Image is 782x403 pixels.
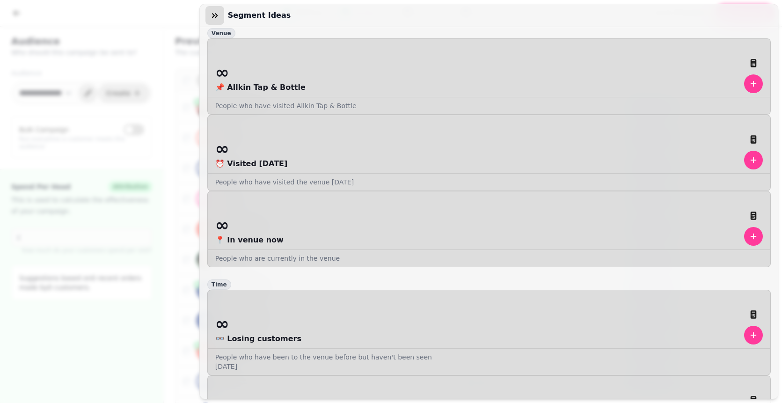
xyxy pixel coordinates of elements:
button: Add segment [744,151,763,169]
dt: 👓 Losing customers [215,333,301,344]
dd: ∞ [215,63,306,82]
div: Time [207,279,231,290]
dd: ∞ [215,216,284,234]
button: Calculate reach [744,130,763,149]
dt: 📍 In venue now [215,234,284,246]
button: Calculate reach [744,54,763,73]
p: People who have visited the venue [DATE] [208,174,447,191]
dt: 📌 Allkin Tap & Bottle [215,82,306,93]
div: Venue [207,28,235,38]
button: Calculate reach [744,206,763,225]
dd: ∞ [215,315,301,333]
h3: Segment Ideas [228,10,295,21]
dt: ⏰ Visited [DATE] [215,158,288,169]
p: People who are currently in the venue [208,250,447,267]
p: People who have visited Allkin Tap & Bottle [208,97,447,114]
button: Add segment [744,74,763,93]
p: People who have been to the venue before but haven't been seen [DATE] [208,349,447,375]
button: Add segment [744,227,763,246]
button: Calculate reach [744,305,763,324]
button: Add segment [744,326,763,344]
dd: ∞ [215,139,288,158]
